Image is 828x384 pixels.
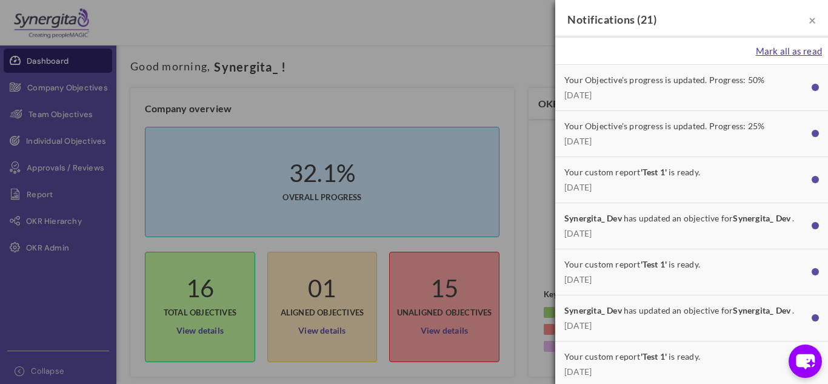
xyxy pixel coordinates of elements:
[564,305,622,317] b: Synergita_ Dev
[564,181,806,194] span: [DATE]
[564,89,806,101] span: [DATE]
[564,212,622,224] b: Synergita_ Dev
[564,166,806,178] p: Your custom report is ready.
[564,227,806,240] span: [DATE]
[733,305,790,317] b: Synergita_ Dev
[564,120,806,132] p: Your Objective's progress is updated. Progress: 25%
[564,351,806,363] p: Your custom report is ready.
[809,13,816,26] button: Close
[641,258,667,271] b: 'Test 1'
[809,12,816,27] span: ×
[567,12,816,28] h4: Notifications ( )
[564,274,806,286] span: [DATE]
[564,366,806,378] span: [DATE]
[733,212,790,224] b: Synergita_ Dev
[789,345,822,378] button: chat-button
[641,13,653,26] span: 21
[564,135,806,147] span: [DATE]
[564,305,806,317] p: has updated an objective for .
[564,74,806,86] p: Your Objective's progress is updated. Progress: 50%
[641,166,667,178] b: 'Test 1'
[564,320,806,332] span: [DATE]
[564,258,806,271] p: Your custom report is ready.
[756,45,822,56] span: Mark all as read
[641,351,667,363] b: 'Test 1'
[564,212,806,224] p: has updated an objective for .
